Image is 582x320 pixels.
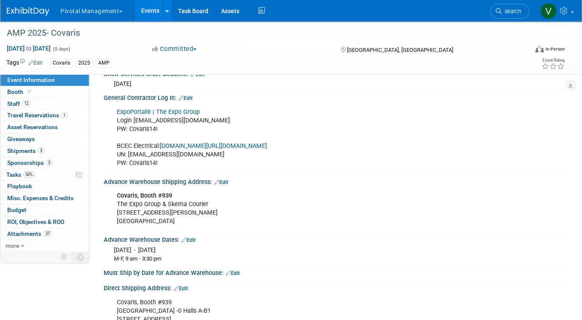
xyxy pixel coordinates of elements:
[6,242,19,249] span: more
[483,44,565,57] div: Event Format
[7,7,49,16] img: ExhibitDay
[114,80,131,87] span: [DATE]
[111,104,475,172] div: Login [EMAIL_ADDRESS][DOMAIN_NAME] PW: Covaris14! BCEC Electrical: UN: [EMAIL_ADDRESS][DOMAIN_NAM...
[22,100,31,107] span: 12
[28,60,43,66] a: Edit
[61,112,68,119] span: 1
[7,147,44,154] span: Shipments
[182,237,196,243] a: Edit
[7,76,55,83] span: Event Information
[542,58,565,62] div: Event Rating
[0,86,89,98] a: Booth
[7,88,33,95] span: Booth
[226,270,240,276] a: Edit
[7,195,74,201] span: Misc. Expenses & Credits
[46,159,52,166] span: 3
[7,100,31,107] span: Staff
[7,136,35,142] span: Giveaways
[160,142,267,150] a: [DOMAIN_NAME][URL][DOMAIN_NAME]
[0,204,89,216] a: Budget
[114,255,559,263] div: M-F, 9 am - 3:30 pm
[43,230,52,237] span: 37
[57,252,72,263] td: Personalize Event Tab Strip
[502,8,521,14] span: Search
[0,228,89,240] a: Attachments37
[72,252,89,263] td: Toggle Event Tabs
[179,95,193,101] a: Edit
[23,171,35,178] span: 50%
[114,246,156,253] span: [DATE] - [DATE]
[76,59,93,68] div: 2025
[0,240,89,252] a: more
[540,3,556,19] img: Valerie Weld
[104,176,565,187] div: Advance Warehouse Shipping Address:
[7,183,32,190] span: Playbook
[535,45,544,52] img: Format-Inperson.png
[104,266,565,278] div: Must Ship by Date for Advance Warehouse:
[0,216,89,228] a: ROI, Objectives & ROO
[6,171,35,178] span: Tasks
[38,147,44,154] span: 3
[0,122,89,133] a: Asset Reservations
[0,169,89,181] a: Tasks50%
[214,179,228,185] a: Edit
[50,59,73,68] div: Covaris
[27,89,31,94] i: Booth reservation complete
[7,218,64,225] span: ROI, Objectives & ROO
[104,91,565,102] div: General Contractor Log In:
[25,45,33,52] span: to
[0,145,89,157] a: Shipments3
[52,46,70,52] span: (5 days)
[7,124,58,130] span: Asset Reservations
[117,108,200,116] a: ExpoPortal® | The Expo Group
[0,110,89,121] a: Travel Reservations1
[490,4,529,19] a: Search
[117,192,172,199] b: Covaris, Booth #939
[0,74,89,86] a: Event Information
[104,282,565,293] div: Direct Shipping Address:
[0,133,89,145] a: Giveaways
[7,112,68,119] span: Travel Reservations
[7,159,52,166] span: Sponsorships
[0,157,89,169] a: Sponsorships3
[174,286,188,292] a: Edit
[0,181,89,192] a: Playbook
[0,193,89,204] a: Misc. Expenses & Credits
[96,59,112,68] div: AMP
[0,98,89,110] a: Staff12
[4,25,517,41] div: AMP 2025- Covaris
[347,47,453,53] span: [GEOGRAPHIC_DATA], [GEOGRAPHIC_DATA]
[104,233,565,244] div: Advance Warehouse Dates:
[6,58,43,68] td: Tags
[7,230,52,237] span: Attachments
[111,187,475,230] div: The Expo Group & Skema Courier [STREET_ADDRESS][PERSON_NAME] [GEOGRAPHIC_DATA]
[7,207,26,213] span: Budget
[6,45,51,52] span: [DATE] [DATE]
[149,45,200,54] button: Committed
[545,46,565,52] div: In-Person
